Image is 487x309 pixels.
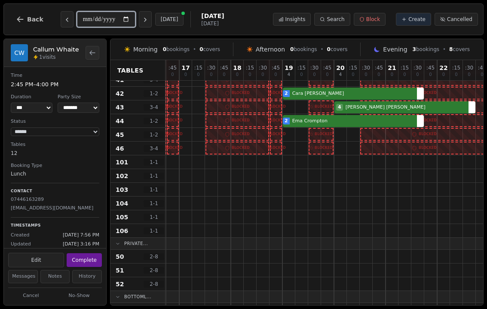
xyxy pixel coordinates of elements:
[11,205,99,212] p: [EMAIL_ADDRESS][DOMAIN_NAME]
[139,11,152,27] button: Next day
[63,241,99,248] span: [DATE] 3:16 PM
[383,45,407,54] span: Evening
[144,145,164,152] span: 3 - 4
[144,159,164,166] span: 1 - 1
[116,252,124,261] span: 50
[285,118,288,125] span: 2
[248,73,251,77] span: 0
[352,73,354,77] span: 0
[33,45,80,54] h2: Callum Whaite
[468,73,470,77] span: 0
[116,199,128,208] span: 104
[144,214,164,221] span: 1 - 1
[11,196,99,203] p: 07446163289
[72,270,102,283] button: History
[408,16,426,23] span: Create
[11,94,52,101] dt: Duration
[144,253,164,260] span: 2 - 8
[144,267,164,274] span: 2 - 8
[124,294,151,300] span: Bottoml...
[435,13,478,26] button: Cancelled
[181,65,190,71] span: 17
[297,65,306,70] span: : 15
[116,158,128,167] span: 101
[184,73,187,77] span: 0
[133,45,158,54] span: Morning
[313,73,315,77] span: 0
[199,46,220,53] span: covers
[144,227,164,234] span: 1 - 1
[426,65,435,70] span: : 45
[256,45,285,54] span: Afternoon
[8,270,38,283] button: Messages
[447,16,472,23] span: Cancelled
[116,213,128,221] span: 105
[144,104,164,111] span: 3 - 4
[144,173,164,179] span: 1 - 1
[336,65,344,71] span: 20
[375,65,383,70] span: : 45
[259,65,267,70] span: : 30
[86,46,99,60] button: Back to bookings list
[443,46,446,53] span: •
[116,130,124,139] span: 45
[403,73,406,77] span: 0
[321,46,324,53] span: •
[220,65,228,70] span: : 45
[58,94,99,101] dt: Party Size
[285,90,288,97] span: 2
[439,65,447,71] span: 22
[336,104,343,111] span: 4
[290,46,294,52] span: 0
[310,65,319,70] span: : 30
[61,11,74,27] button: Previous day
[272,65,280,70] span: : 45
[449,46,453,52] span: 8
[11,241,31,248] span: Updated
[11,80,99,89] dd: 2:45 PM – 4:00 PM
[117,66,144,75] span: Tables
[327,16,344,23] span: Search
[223,73,225,77] span: 0
[193,46,196,53] span: •
[327,46,348,53] span: covers
[429,73,432,77] span: 0
[56,291,102,301] button: No-Show
[290,46,317,53] span: bookings
[401,65,409,70] span: : 15
[11,170,99,178] dd: Lunch
[377,73,380,77] span: 0
[478,65,486,70] span: : 45
[452,65,460,70] span: : 15
[116,172,128,180] span: 102
[197,73,199,77] span: 0
[155,13,184,26] button: [DATE]
[11,141,99,148] dt: Tables
[67,253,102,267] button: Complete
[362,65,370,70] span: : 30
[391,73,393,77] span: 0
[274,73,277,77] span: 0
[442,73,445,77] span: 0
[144,90,164,97] span: 1 - 2
[11,149,99,157] dd: 12
[199,46,203,52] span: 0
[144,186,164,193] span: 1 - 1
[388,65,396,71] span: 21
[413,46,439,53] span: bookings
[366,16,380,23] span: Block
[63,232,99,239] span: [DATE] 7:56 PM
[144,131,164,138] span: 1 - 2
[116,144,124,153] span: 46
[163,46,166,52] span: 0
[11,223,99,229] p: Timestamps
[11,232,30,239] span: Created
[116,103,124,112] span: 43
[116,89,124,98] span: 42
[416,73,419,77] span: 0
[144,200,164,207] span: 1 - 1
[116,266,124,275] span: 51
[323,65,331,70] span: : 45
[124,240,148,247] span: Private...
[344,104,466,111] span: [PERSON_NAME] [PERSON_NAME]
